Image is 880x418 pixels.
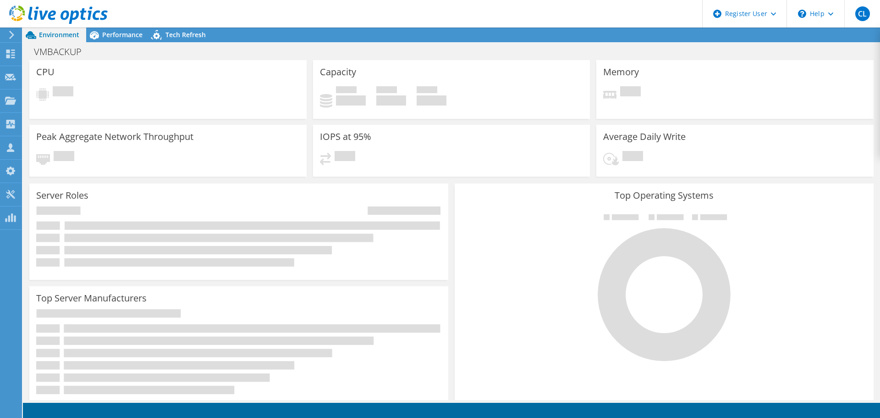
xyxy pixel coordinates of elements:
[36,190,88,201] h3: Server Roles
[320,67,356,77] h3: Capacity
[54,151,74,163] span: Pending
[376,95,406,106] h4: 0 GiB
[462,190,867,201] h3: Top Operating Systems
[320,132,371,142] h3: IOPS at 95%
[102,30,143,39] span: Performance
[336,95,366,106] h4: 0 GiB
[53,86,73,99] span: Pending
[620,86,641,99] span: Pending
[335,151,355,163] span: Pending
[622,151,643,163] span: Pending
[798,10,806,18] svg: \n
[36,132,193,142] h3: Peak Aggregate Network Throughput
[417,86,437,95] span: Total
[165,30,206,39] span: Tech Refresh
[30,47,96,57] h1: VMBACKUP
[417,95,446,106] h4: 0 GiB
[36,67,55,77] h3: CPU
[603,67,639,77] h3: Memory
[36,293,147,303] h3: Top Server Manufacturers
[376,86,397,95] span: Free
[603,132,686,142] h3: Average Daily Write
[336,86,357,95] span: Used
[855,6,870,21] span: CL
[39,30,79,39] span: Environment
